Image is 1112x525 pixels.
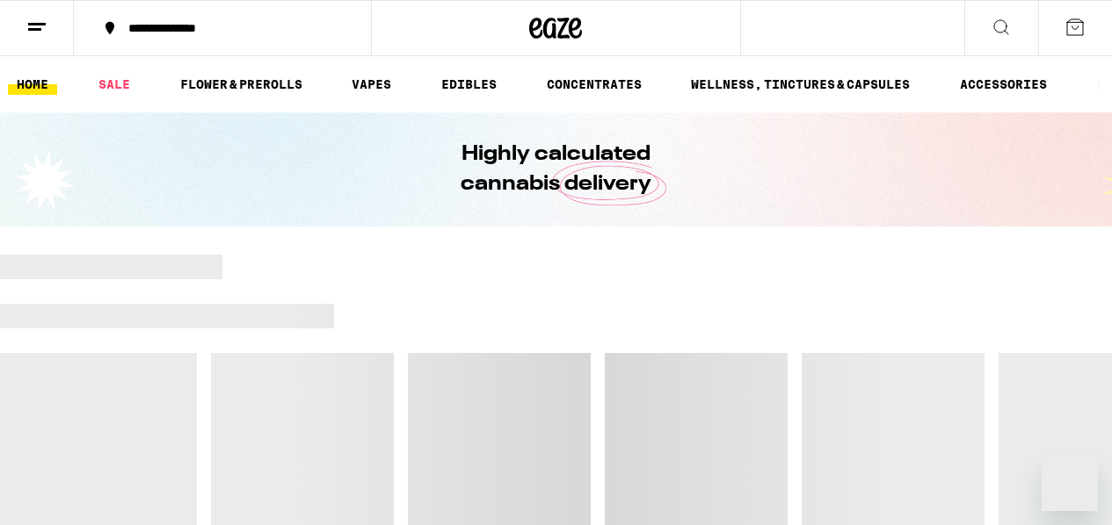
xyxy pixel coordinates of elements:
h1: Highly calculated cannabis delivery [411,140,701,199]
a: WELLNESS, TINCTURES & CAPSULES [682,74,919,95]
a: CONCENTRATES [538,74,650,95]
a: VAPES [343,74,400,95]
iframe: Button to launch messaging window [1042,455,1098,511]
a: SALE [90,74,139,95]
a: HOME [8,74,57,95]
a: ACCESSORIES [951,74,1056,95]
a: FLOWER & PREROLLS [171,74,311,95]
a: EDIBLES [432,74,505,95]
